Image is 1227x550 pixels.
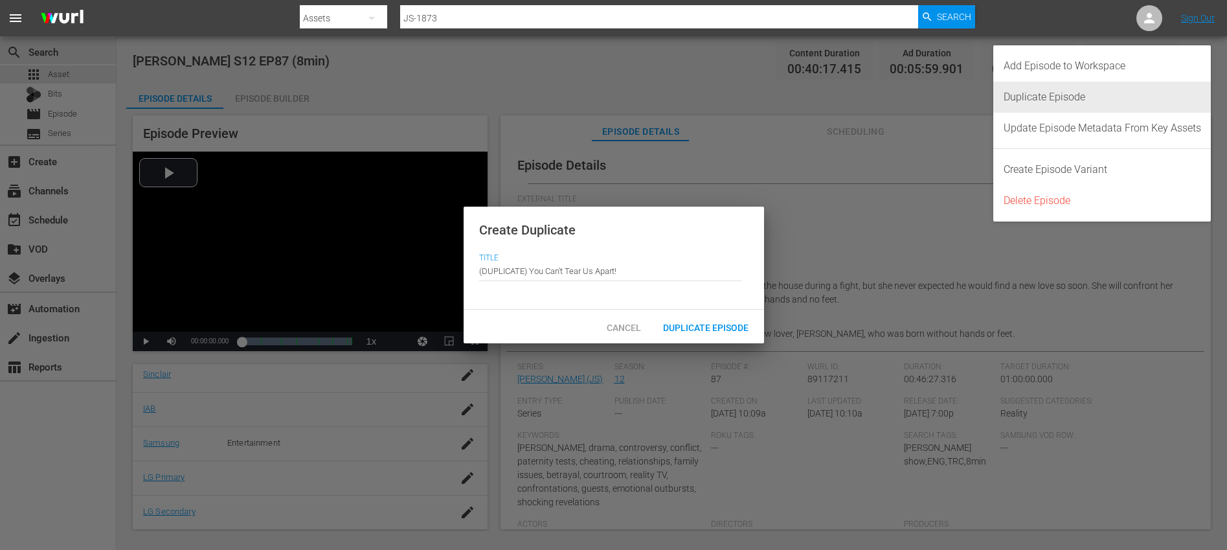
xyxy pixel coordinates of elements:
div: Delete Episode [1004,185,1201,216]
span: Duplicate Episode [653,323,759,333]
button: Search [918,5,975,29]
div: Add Episode to Workspace [1004,51,1201,82]
a: Sign Out [1181,13,1215,23]
div: Duplicate Episode [1004,82,1201,113]
div: Update Episode Metadata From Key Assets [1004,113,1201,144]
div: Create Episode Variant [1004,154,1201,185]
span: Search [937,5,971,29]
span: Cancel [596,323,651,333]
button: Duplicate Episode [653,315,759,338]
span: menu [8,10,23,26]
span: Title [479,253,742,264]
button: Cancel [596,315,653,338]
img: ans4CAIJ8jUAAAAAAAAAAAAAAAAAAAAAAAAgQb4GAAAAAAAAAAAAAAAAAAAAAAAAJMjXAAAAAAAAAAAAAAAAAAAAAAAAgAT5G... [31,3,93,34]
span: Create Duplicate [479,222,576,238]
